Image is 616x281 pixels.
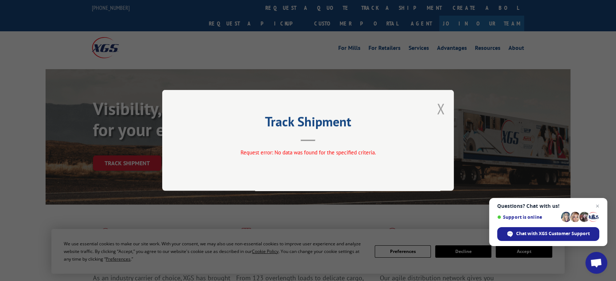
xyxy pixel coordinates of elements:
span: Support is online [497,214,558,220]
button: Close modal [437,99,445,118]
div: Open chat [585,252,607,274]
span: Chat with XGS Customer Support [516,230,590,237]
span: Questions? Chat with us! [497,203,599,209]
h2: Track Shipment [199,116,417,130]
span: Request error: No data was found for the specified criteria. [241,149,376,156]
div: Chat with XGS Customer Support [497,227,599,241]
span: Close chat [593,202,602,210]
